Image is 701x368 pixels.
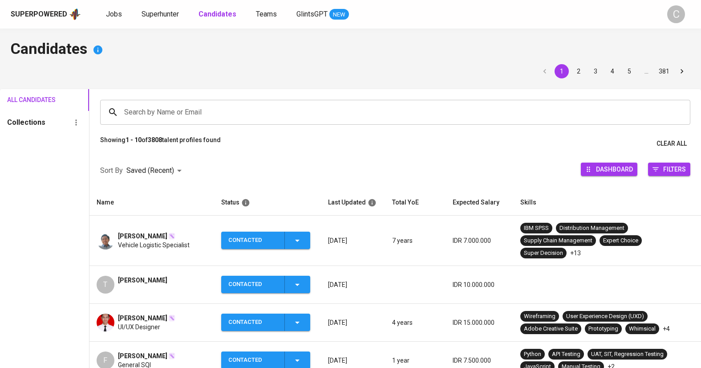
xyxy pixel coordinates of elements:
span: All Candidates [7,94,43,106]
p: IDR 7.500.000 [453,356,506,365]
p: +13 [570,249,581,258]
th: Expected Salary [446,190,513,216]
div: IBM SPSS [524,224,549,233]
span: Vehicle Logistic Specialist [118,241,190,249]
span: [PERSON_NAME] [118,232,167,241]
button: Clear All [653,135,690,152]
button: Contacted [221,314,310,331]
button: Go to page 2 [571,64,586,78]
img: b28438bce6516deff6f45ccda0598e6b.jpg [97,232,114,249]
p: IDR 7.000.000 [453,236,506,245]
div: Wireframing [524,312,555,321]
button: Go to page 381 [656,64,672,78]
p: +4 [663,324,670,333]
div: User Experience Design (UXD) [566,312,644,321]
button: Contacted [221,232,310,249]
p: IDR 10.000.000 [453,280,506,289]
div: Superpowered [11,9,67,20]
span: UI/UX Designer [118,323,160,331]
h6: Collections [7,116,45,129]
span: GlintsGPT [296,10,328,18]
a: Superhunter [142,9,181,20]
img: 7b8c74ea56184844a8934fa35405fb00.jpg [97,314,114,331]
div: Contacted [228,276,277,293]
div: Distribution Management [559,224,624,233]
p: Sort By [100,165,123,176]
b: 1 - 10 [126,136,142,143]
a: Candidates [199,9,238,20]
h4: Candidates [11,39,690,61]
button: Go to page 3 [588,64,603,78]
p: Saved (Recent) [126,165,174,176]
div: T [97,276,114,294]
button: Go to page 5 [622,64,636,78]
div: UAT, SIT, Regression Testing [591,350,664,359]
a: Jobs [106,9,124,20]
div: … [639,67,653,76]
p: 7 years [392,236,438,245]
button: Filters [648,163,690,176]
span: Jobs [106,10,122,18]
a: GlintsGPT NEW [296,9,349,20]
a: Superpoweredapp logo [11,8,81,21]
nav: pagination navigation [536,64,690,78]
span: Dashboard [596,163,633,175]
p: [DATE] [328,356,378,365]
button: Contacted [221,276,310,293]
img: app logo [69,8,81,21]
p: 4 years [392,318,438,327]
div: Whimsical [629,325,656,333]
th: Last Updated [321,190,385,216]
img: magic_wand.svg [168,233,175,240]
div: Expert Choice [603,237,638,245]
div: C [667,5,685,23]
a: Teams [256,9,279,20]
p: [DATE] [328,236,378,245]
th: Status [214,190,321,216]
b: Candidates [199,10,236,18]
span: NEW [329,10,349,19]
div: Saved (Recent) [126,163,185,179]
div: Prototyping [588,325,618,333]
div: Contacted [228,314,277,331]
p: [DATE] [328,318,378,327]
img: magic_wand.svg [168,352,175,360]
span: [PERSON_NAME] [118,352,167,360]
span: Clear All [656,138,687,149]
div: Contacted [228,232,277,249]
button: Go to page 4 [605,64,620,78]
th: Name [89,190,214,216]
div: Python [524,350,541,359]
p: 1 year [392,356,438,365]
b: 3808 [148,136,162,143]
button: Go to next page [675,64,689,78]
div: Supply Chain Management [524,237,592,245]
span: Teams [256,10,277,18]
p: IDR 15.000.000 [453,318,506,327]
div: Adobe Creative Suite [524,325,578,333]
button: page 1 [555,64,569,78]
th: Total YoE [385,190,446,216]
span: Filters [663,163,686,175]
img: magic_wand.svg [168,315,175,322]
span: Superhunter [142,10,179,18]
p: [DATE] [328,280,378,289]
span: [PERSON_NAME] [118,276,167,285]
p: Showing of talent profiles found [100,135,221,152]
span: [PERSON_NAME] [118,314,167,323]
button: Dashboard [581,163,637,176]
div: Super Decision [524,249,563,258]
div: API Testing [552,350,580,359]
